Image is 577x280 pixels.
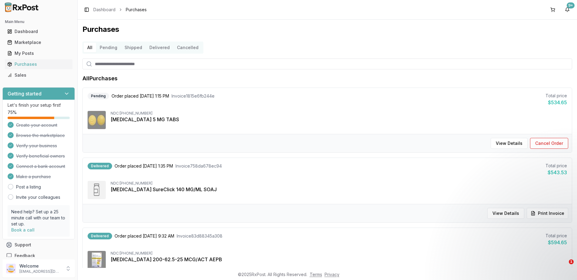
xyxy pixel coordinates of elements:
button: Cancelled [173,43,202,52]
div: [MEDICAL_DATA] SureClick 140 MG/ML SOAJ [111,186,567,193]
span: Feedback [15,253,35,259]
span: Connect a bank account [16,163,65,169]
nav: breadcrumb [93,7,147,13]
div: Total price [545,93,567,99]
button: Print Invoice [527,208,568,219]
a: Privacy [325,272,339,277]
span: Order placed [DATE] 1:35 PM [115,163,173,169]
span: Create your account [16,122,57,128]
h1: All Purchases [82,74,118,83]
span: Browse the marketplace [16,132,65,138]
span: Make a purchase [16,174,51,180]
div: Dashboard [7,28,70,35]
button: Sales [2,70,75,80]
span: Order placed [DATE] 1:15 PM [112,93,169,99]
img: Trelegy Ellipta 200-62.5-25 MCG/ACT AEPB [88,251,106,269]
h1: Purchases [82,25,572,34]
p: Need help? Set up a 25 minute call with our team to set up. [11,209,66,227]
a: Marketplace [5,37,72,48]
span: Verify your business [16,143,57,149]
div: Pending [88,93,109,99]
div: $534.65 [545,99,567,106]
span: 1 [569,259,574,264]
button: Feedback [2,250,75,261]
div: Delivered [88,163,112,169]
div: NDC: [PHONE_NUMBER] [111,181,567,186]
span: Verify beneficial owners [16,153,65,159]
div: Marketplace [7,39,70,45]
span: Invoice 83d88345a308 [177,233,222,239]
img: Repatha SureClick 140 MG/ML SOAJ [88,181,106,199]
a: Book a call [11,227,35,232]
button: All [84,43,96,52]
button: Purchases [2,59,75,69]
div: $543.53 [545,169,567,176]
a: My Posts [5,48,72,59]
div: My Posts [7,50,70,56]
button: Shipped [121,43,146,52]
button: Dashboard [2,27,75,36]
button: 9+ [562,5,572,15]
span: Invoice 1815e6fb244e [172,93,215,99]
button: Cancel Order [530,138,568,149]
span: Order placed [DATE] 9:32 AM [115,233,174,239]
h3: Getting started [8,90,42,97]
h2: Main Menu [5,19,72,24]
button: My Posts [2,48,75,58]
a: Invite your colleagues [16,194,60,200]
div: Sales [7,72,70,78]
img: User avatar [6,264,16,273]
div: Purchases [7,61,70,67]
div: Total price [545,163,567,169]
div: 9+ [567,2,575,8]
button: Support [2,239,75,250]
a: Terms [310,272,322,277]
button: View Details [487,208,524,219]
img: Farxiga 5 MG TABS [88,111,106,129]
span: 75 % [8,109,17,115]
div: Delivered [88,233,112,239]
div: NDC: [PHONE_NUMBER] [111,111,567,116]
span: Invoice 758da678ec94 [175,163,222,169]
p: Welcome [19,263,62,269]
p: Let's finish your setup first! [8,102,70,108]
a: Dashboard [93,7,115,13]
div: [MEDICAL_DATA] 200-62.5-25 MCG/ACT AEPB [111,256,567,263]
span: Purchases [126,7,147,13]
a: Post a listing [16,184,41,190]
p: [EMAIL_ADDRESS][DOMAIN_NAME] [19,269,62,274]
a: Sales [5,70,72,81]
button: Delivered [146,43,173,52]
button: View Details [491,138,528,149]
a: Purchases [5,59,72,70]
img: RxPost Logo [2,2,41,12]
iframe: Intercom live chat [556,259,571,274]
div: [MEDICAL_DATA] 5 MG TABS [111,116,567,123]
div: NDC: [PHONE_NUMBER] [111,251,567,256]
button: Pending [96,43,121,52]
button: Marketplace [2,38,75,47]
a: Dashboard [5,26,72,37]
